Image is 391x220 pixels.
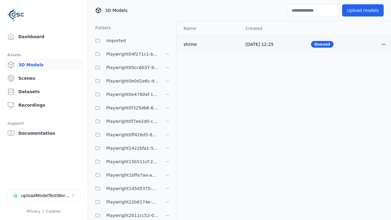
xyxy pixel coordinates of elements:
[106,77,159,85] span: Playwright0e0d1e6c-db5a-4244-b424-632341d2c1b4
[7,189,81,202] button: Select a workspace
[106,158,159,165] span: Playwright15b511cf-2ce0-42d4-aab5-f050ff96fb05
[92,88,159,101] button: Playwright0e4780af-1c2a-492e-901c-6880da17528a
[43,209,44,214] span: |
[92,169,159,181] button: Playwright1bffe7aa-a2d6-48ff-926d-a47ed35bd152
[92,61,159,74] button: Playwright05cc6037-9b74-4704-86c6-3ffabbdece83
[5,31,83,43] a: Dashboard
[106,185,159,192] span: Playwright1d5d5375-3fdd-4b0e-8fd8-21d261a2c03b
[46,209,61,214] a: Cookies
[311,41,334,48] div: Queued
[7,6,24,23] img: Logo
[106,91,159,98] span: Playwright0e4780af-1c2a-492e-901c-6880da17528a
[92,129,159,141] button: Playwright0ff426d5-887e-47ce-9e83-c6f549f6a63f
[342,4,384,16] button: Upload models
[5,72,83,84] a: Scenes
[7,120,80,127] div: Support
[5,59,83,71] a: 3D Models
[246,42,274,47] span: [DATE] 12:25
[92,182,159,195] button: Playwright1d5d5375-3fdd-4b0e-8fd8-21d261a2c03b
[184,41,236,47] div: shrine
[106,50,159,58] span: Playwright04f271c1-b936-458c-b5f6-36ca6337f11a
[106,118,159,125] span: Playwright0f7ee2d0-cebf-4840-a756-5a7a26222786
[27,209,40,214] a: Privacy
[92,156,159,168] button: Playwright15b511cf-2ce0-42d4-aab5-f050ff96fb05
[106,64,159,71] span: Playwright05cc6037-9b74-4704-86c6-3ffabbdece83
[92,115,159,127] button: Playwright0f7ee2d0-cebf-4840-a756-5a7a26222786
[21,193,71,199] div: uploadModelTestWorkspace
[92,35,172,47] button: Imported
[176,21,241,36] th: Name
[106,104,159,112] span: Playwright0f325db6-6c4b-4947-9a8f-f4487adedf2c
[241,21,306,36] th: Created
[92,25,111,31] h3: Folders
[106,37,126,44] span: Imported
[106,198,159,206] span: Playwright22b6174e-55d1-406d-adb6-17e426fa5cd6
[13,193,19,199] div: u
[5,127,83,139] a: Documentation
[92,142,159,154] button: Playwright1422bfa1-5065-45c6-98b3-ab75e32174d7
[106,212,159,219] span: Playwright2b11cc52-0628-45c2-b254-e7a188ec4503
[92,196,159,208] button: Playwright22b6174e-55d1-406d-adb6-17e426fa5cd6
[5,86,83,98] a: Datasets
[92,48,159,60] button: Playwright04f271c1-b936-458c-b5f6-36ca6337f11a
[7,51,80,59] div: Assets
[106,131,159,138] span: Playwright0ff426d5-887e-47ce-9e83-c6f549f6a63f
[106,145,159,152] span: Playwright1422bfa1-5065-45c6-98b3-ab75e32174d7
[92,75,159,87] button: Playwright0e0d1e6c-db5a-4244-b424-632341d2c1b4
[5,99,83,111] a: Recordings
[105,7,127,13] span: 3D Models
[106,171,159,179] span: Playwright1bffe7aa-a2d6-48ff-926d-a47ed35bd152
[92,102,159,114] button: Playwright0f325db6-6c4b-4947-9a8f-f4487adedf2c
